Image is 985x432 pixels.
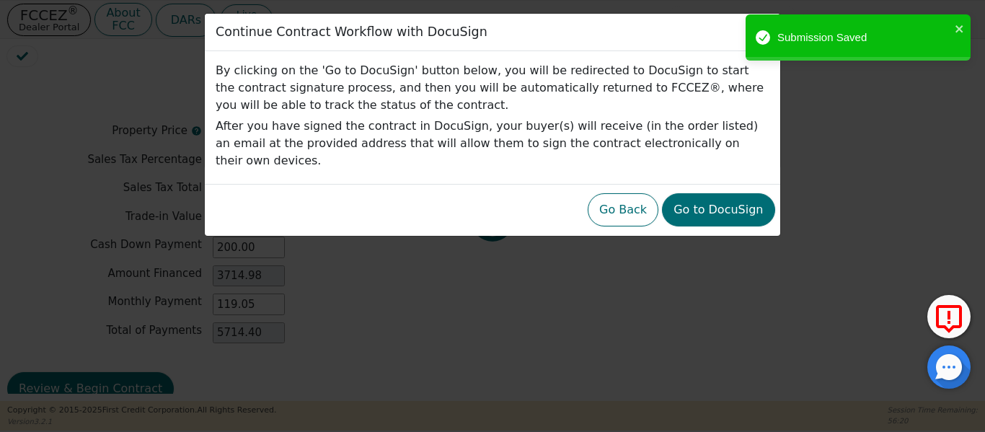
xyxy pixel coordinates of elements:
h3: Continue Contract Workflow with DocuSign [216,25,487,40]
button: close [955,20,965,37]
p: By clicking on the 'Go to DocuSign' button below, you will be redirected to DocuSign to start the... [216,62,769,114]
button: Go to DocuSign [662,193,774,226]
button: Report Error to FCC [927,295,971,338]
button: Go Back [588,193,658,226]
p: After you have signed the contract in DocuSign, your buyer(s) will receive (in the order listed) ... [216,118,769,169]
div: Submission Saved [777,30,950,46]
